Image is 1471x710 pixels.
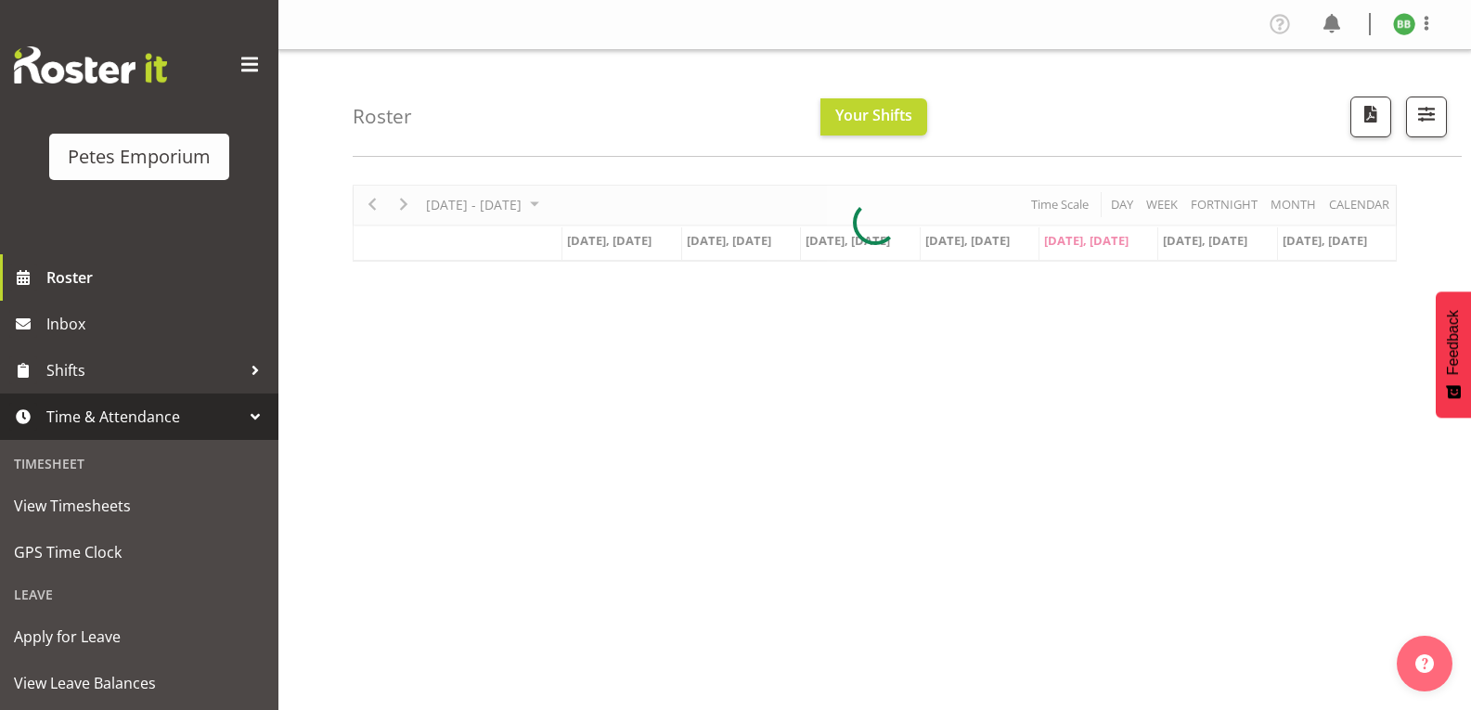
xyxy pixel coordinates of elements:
[1445,310,1462,375] span: Feedback
[1436,291,1471,418] button: Feedback - Show survey
[14,669,265,697] span: View Leave Balances
[46,356,241,384] span: Shifts
[1393,13,1415,35] img: beena-bist9974.jpg
[46,310,269,338] span: Inbox
[820,98,927,136] button: Your Shifts
[5,529,274,575] a: GPS Time Clock
[5,575,274,613] div: Leave
[1406,97,1447,137] button: Filter Shifts
[5,483,274,529] a: View Timesheets
[353,106,412,127] h4: Roster
[1415,654,1434,673] img: help-xxl-2.png
[1350,97,1391,137] button: Download a PDF of the roster according to the set date range.
[835,105,912,125] span: Your Shifts
[14,46,167,84] img: Rosterit website logo
[46,403,241,431] span: Time & Attendance
[5,660,274,706] a: View Leave Balances
[68,143,211,171] div: Petes Emporium
[14,538,265,566] span: GPS Time Clock
[14,623,265,651] span: Apply for Leave
[14,492,265,520] span: View Timesheets
[5,445,274,483] div: Timesheet
[5,613,274,660] a: Apply for Leave
[46,264,269,291] span: Roster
